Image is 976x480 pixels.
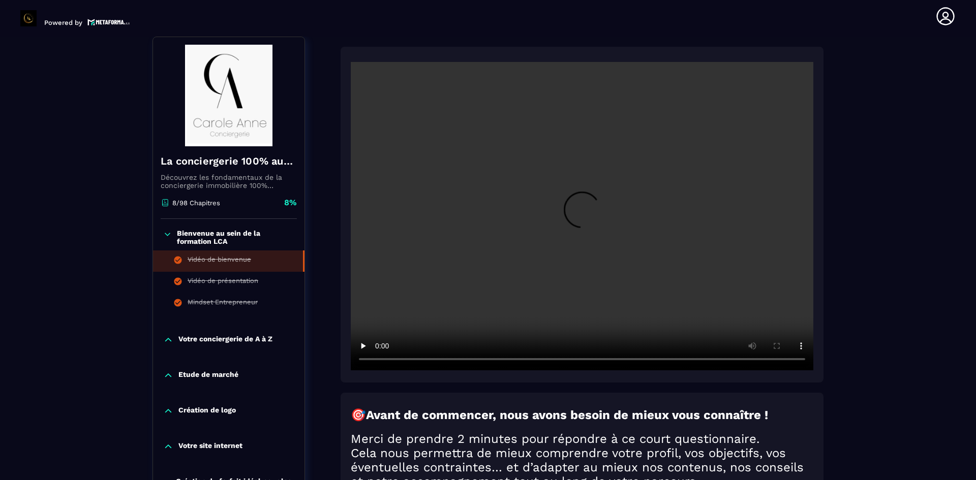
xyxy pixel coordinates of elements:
[161,154,297,168] h4: La conciergerie 100% automatisée
[366,408,768,422] strong: Avant de commencer, nous avons besoin de mieux vous connaître !
[178,406,236,416] p: Création de logo
[351,408,813,422] h2: 🎯
[178,370,238,380] p: Etude de marché
[177,229,294,245] p: Bienvenue au sein de la formation LCA
[178,441,242,452] p: Votre site internet
[188,277,258,288] div: Vidéo de présentation
[188,255,251,267] div: Vidéo de bienvenue
[172,199,220,207] p: 8/98 Chapitres
[161,45,297,146] img: banner
[20,10,37,26] img: logo-branding
[284,197,297,208] p: 8%
[87,18,130,26] img: logo
[178,335,272,345] p: Votre conciergerie de A à Z
[44,19,82,26] p: Powered by
[351,432,813,446] h2: Merci de prendre 2 minutes pour répondre à ce court questionnaire.
[161,173,297,189] p: Découvrez les fondamentaux de la conciergerie immobilière 100% automatisée. Cette formation est c...
[188,298,258,309] div: Mindset Entrepreneur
